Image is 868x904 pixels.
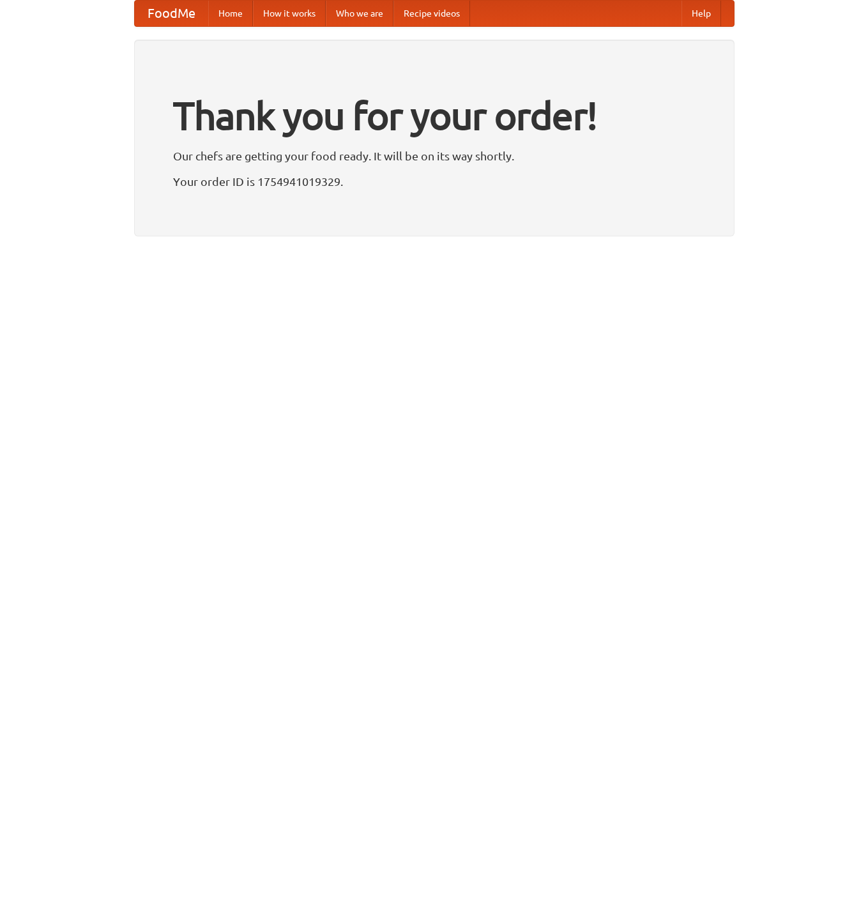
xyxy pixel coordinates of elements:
p: Our chefs are getting your food ready. It will be on its way shortly. [173,146,696,165]
a: Help [681,1,721,26]
a: FoodMe [135,1,208,26]
a: Recipe videos [393,1,470,26]
p: Your order ID is 1754941019329. [173,172,696,191]
a: How it works [253,1,326,26]
a: Home [208,1,253,26]
h1: Thank you for your order! [173,85,696,146]
a: Who we are [326,1,393,26]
